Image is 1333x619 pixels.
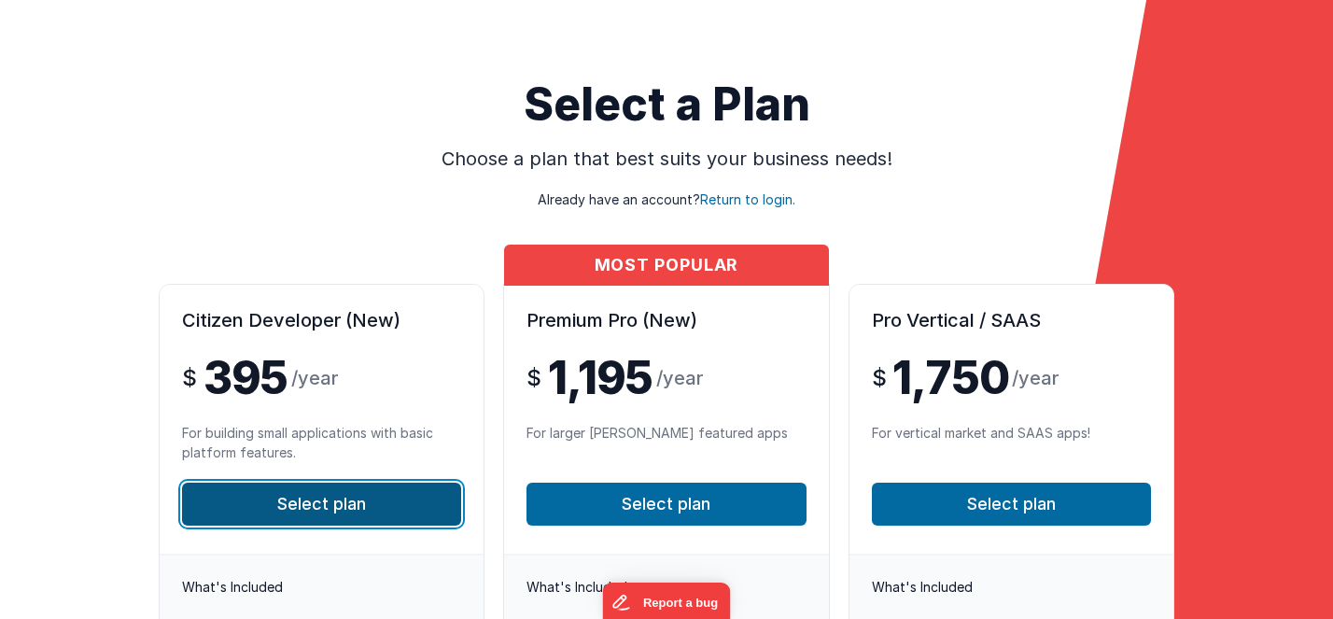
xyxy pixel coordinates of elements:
[182,423,461,460] p: For building small applications with basic platform features.
[872,578,1151,597] p: What's Included
[872,483,1151,526] button: Select plan
[30,82,1303,127] p: Select a Plan
[203,356,288,401] span: 395
[30,172,1303,209] p: Already have an account?
[1012,365,1059,391] span: /year
[526,483,806,526] button: Select plan
[892,356,1008,401] span: 1,750
[504,245,828,286] span: Most popular
[526,423,806,460] p: For larger [PERSON_NAME] featured apps
[182,578,461,597] p: What's Included
[872,363,886,393] span: $
[700,191,795,207] span: Return to login.
[526,578,806,597] p: What's Included
[182,307,461,333] h3: Citizen Developer (New)
[182,483,461,526] button: Select plan
[700,190,795,209] button: Return to login.
[182,363,196,393] span: $
[548,356,652,401] span: 1,195
[291,365,338,391] span: /year
[872,307,1151,333] h3: Pro Vertical / SAAS
[656,365,703,391] span: /year
[872,423,1151,460] p: For vertical market and SAAS apps!
[526,363,540,393] span: $
[248,146,1085,172] p: Choose a plan that best suits your business needs!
